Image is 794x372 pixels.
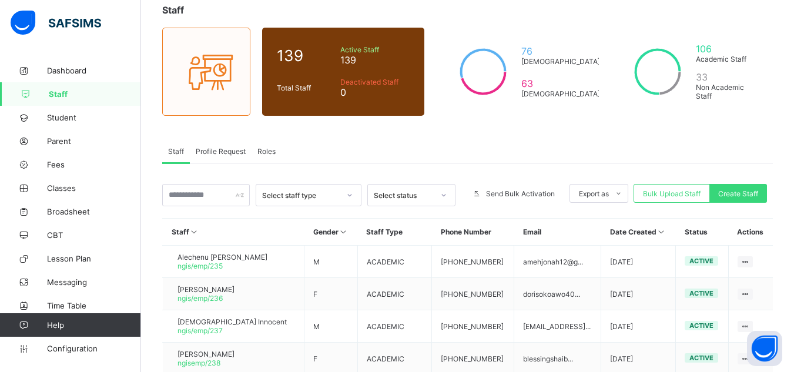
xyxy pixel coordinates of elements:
[168,147,184,156] span: Staff
[514,219,601,246] th: Email
[357,278,432,310] td: ACADEMIC
[177,262,223,270] span: ngis/emp/235
[11,11,101,35] img: safsims
[339,227,349,236] i: Sort in Ascending Order
[718,189,758,198] span: Create Staff
[696,55,758,63] span: Academic Staff
[47,277,141,287] span: Messaging
[689,321,713,330] span: active
[262,191,340,200] div: Select staff type
[47,207,141,216] span: Broadsheet
[689,257,713,265] span: active
[340,78,410,86] span: Deactivated Staff
[514,310,601,343] td: [EMAIL_ADDRESS]...
[189,227,199,236] i: Sort in Ascending Order
[486,189,555,198] span: Send Bulk Activation
[357,246,432,278] td: ACADEMIC
[643,189,701,198] span: Bulk Upload Staff
[521,89,600,98] span: [DEMOGRAPHIC_DATA]
[432,246,514,278] td: [PHONE_NUMBER]
[656,227,666,236] i: Sort in Ascending Order
[47,66,141,75] span: Dashboard
[676,219,728,246] th: Status
[514,246,601,278] td: amehjonah12@g...
[696,43,758,55] span: 106
[47,113,141,122] span: Student
[304,278,358,310] td: F
[340,45,410,54] span: Active Staff
[196,147,246,156] span: Profile Request
[304,310,358,343] td: M
[177,285,234,294] span: [PERSON_NAME]
[579,189,609,198] span: Export as
[696,83,758,100] span: Non Academic Staff
[163,219,304,246] th: Staff
[521,45,600,57] span: 76
[47,183,141,193] span: Classes
[177,350,234,358] span: [PERSON_NAME]
[274,81,337,95] div: Total Staff
[277,46,334,65] span: 139
[47,136,141,146] span: Parent
[696,71,758,83] span: 33
[162,4,184,16] span: Staff
[357,219,432,246] th: Staff Type
[432,219,514,246] th: Phone Number
[177,294,223,303] span: ngis/emp/236
[514,278,601,310] td: dorisokoawo40...
[49,89,141,99] span: Staff
[47,230,141,240] span: CBT
[689,289,713,297] span: active
[177,253,267,262] span: Alechenu [PERSON_NAME]
[177,317,287,326] span: [DEMOGRAPHIC_DATA] Innocent
[601,246,676,278] td: [DATE]
[177,358,220,367] span: ngisemp/238
[340,54,410,66] span: 139
[340,86,410,98] span: 0
[304,219,358,246] th: Gender
[47,320,140,330] span: Help
[47,344,140,353] span: Configuration
[47,254,141,263] span: Lesson Plan
[689,354,713,362] span: active
[432,278,514,310] td: [PHONE_NUMBER]
[747,331,782,366] button: Open asap
[432,310,514,343] td: [PHONE_NUMBER]
[728,219,773,246] th: Actions
[374,191,434,200] div: Select status
[47,160,141,169] span: Fees
[177,326,223,335] span: ngis/emp/237
[521,78,600,89] span: 63
[601,278,676,310] td: [DATE]
[601,219,676,246] th: Date Created
[257,147,276,156] span: Roles
[304,246,358,278] td: M
[47,301,141,310] span: Time Table
[601,310,676,343] td: [DATE]
[357,310,432,343] td: ACADEMIC
[521,57,600,66] span: [DEMOGRAPHIC_DATA]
